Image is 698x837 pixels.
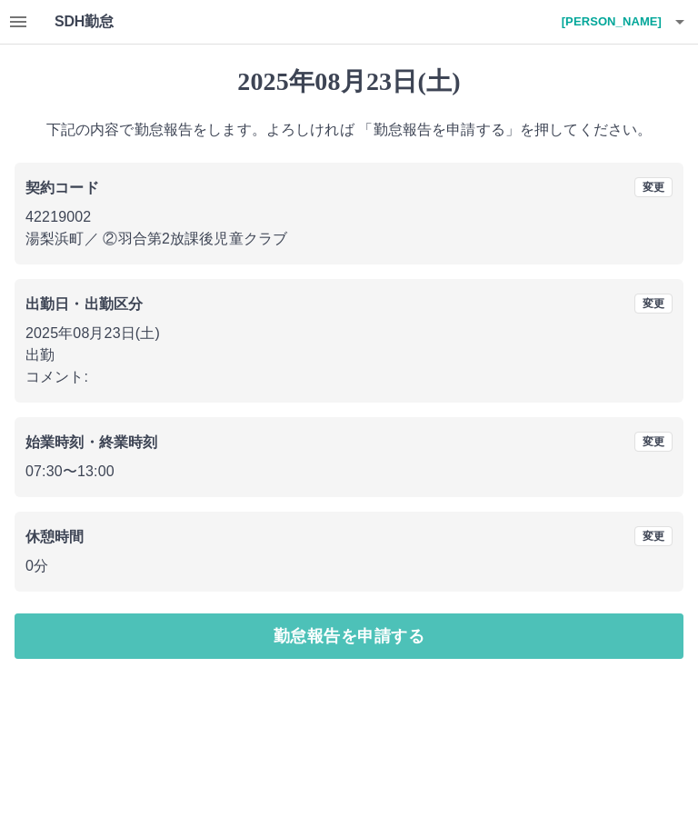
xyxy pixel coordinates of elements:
b: 出勤日・出勤区分 [25,296,143,312]
p: 42219002 [25,206,673,228]
b: 始業時刻・終業時刻 [25,434,157,450]
b: 休憩時間 [25,529,85,544]
p: コメント: [25,366,673,388]
button: 変更 [634,432,673,452]
button: 変更 [634,294,673,314]
p: 下記の内容で勤怠報告をします。よろしければ 「勤怠報告を申請する」を押してください。 [15,119,683,141]
p: 出勤 [25,344,673,366]
p: 0分 [25,555,673,577]
p: 07:30 〜 13:00 [25,461,673,483]
button: 変更 [634,177,673,197]
h1: 2025年08月23日(土) [15,66,683,97]
b: 契約コード [25,180,99,195]
p: 湯梨浜町 ／ ②羽合第2放課後児童クラブ [25,228,673,250]
button: 勤怠報告を申請する [15,613,683,659]
p: 2025年08月23日(土) [25,323,673,344]
button: 変更 [634,526,673,546]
